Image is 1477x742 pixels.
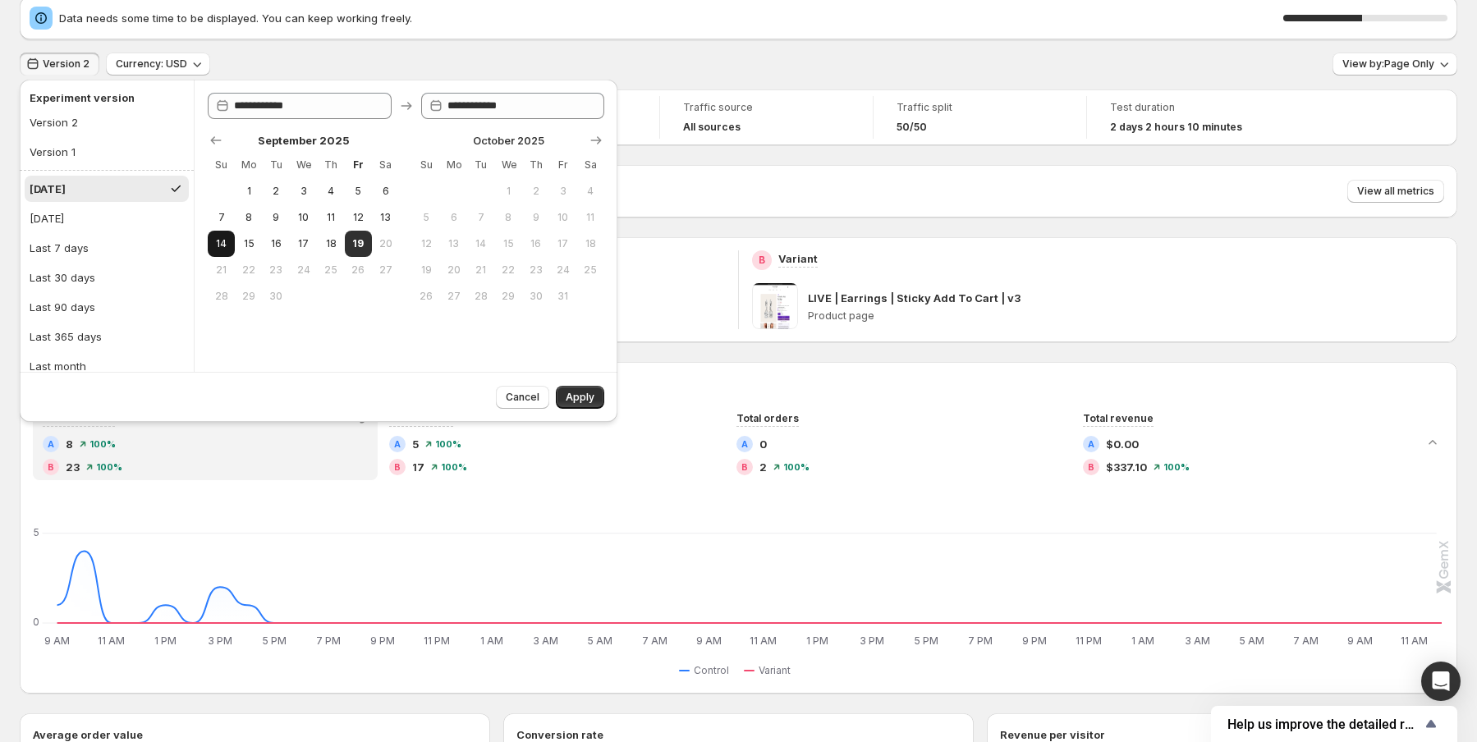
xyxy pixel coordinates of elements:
[474,263,488,277] span: 21
[752,283,798,329] img: LIVE | Earrings | Sticky Add To Cart | v3
[323,237,337,250] span: 18
[533,634,558,647] text: 3 AM
[214,237,228,250] span: 14
[345,152,372,178] th: Friday
[860,634,884,647] text: 3 PM
[529,237,543,250] span: 16
[1401,634,1428,647] text: 11 AM
[440,283,467,309] button: Monday October 27 2025
[241,211,255,224] span: 8
[25,109,182,135] button: Version 2
[372,152,399,178] th: Saturday
[522,152,549,178] th: Thursday
[25,139,182,165] button: Version 1
[1227,717,1421,732] span: Help us improve the detailed report for A/B campaigns
[522,257,549,283] button: Thursday October 23 2025
[241,237,255,250] span: 15
[584,237,598,250] span: 18
[577,178,604,204] button: Saturday October 4 2025
[420,158,433,172] span: Su
[241,185,255,198] span: 1
[89,439,116,449] span: 100 %
[447,211,461,224] span: 6
[529,263,543,277] span: 23
[317,152,344,178] th: Thursday
[1088,439,1094,449] h2: A
[522,231,549,257] button: Thursday October 16 2025
[1293,634,1319,647] text: 7 AM
[296,211,310,224] span: 10
[759,664,791,677] span: Variant
[420,290,433,303] span: 26
[345,257,372,283] button: Friday September 26 2025
[1333,53,1457,76] button: View by:Page Only
[447,290,461,303] span: 27
[467,257,494,283] button: Tuesday October 21 2025
[502,158,516,172] span: We
[263,204,290,231] button: Tuesday September 9 2025
[679,661,736,680] button: Control
[262,634,287,647] text: 5 PM
[1131,634,1154,647] text: 1 AM
[25,323,189,350] button: Last 365 days
[235,152,262,178] th: Monday
[577,152,604,178] th: Saturday
[30,358,86,374] div: Last month
[235,231,262,257] button: Monday September 15 2025
[1421,431,1444,454] button: Collapse chart
[290,231,317,257] button: Wednesday September 17 2025
[778,250,818,267] p: Variant
[296,185,310,198] span: 3
[30,181,66,197] div: [DATE]
[495,152,522,178] th: Wednesday
[370,634,395,647] text: 9 PM
[235,283,262,309] button: Monday September 29 2025
[759,436,767,452] span: 0
[502,263,516,277] span: 22
[467,152,494,178] th: Tuesday
[43,57,89,71] span: Version 2
[1239,634,1264,647] text: 5 AM
[351,185,365,198] span: 5
[522,178,549,204] button: Thursday October 2 2025
[317,257,344,283] button: Thursday September 25 2025
[25,176,189,202] button: [DATE]
[897,121,927,134] span: 50/50
[502,211,516,224] span: 8
[806,634,828,647] text: 1 PM
[506,391,539,404] span: Cancel
[683,121,741,134] h4: All sources
[296,263,310,277] span: 24
[577,231,604,257] button: Saturday October 18 2025
[440,152,467,178] th: Monday
[1022,634,1047,647] text: 9 PM
[269,158,283,172] span: Tu
[351,237,365,250] span: 19
[642,634,667,647] text: 7 AM
[372,178,399,204] button: Saturday September 6 2025
[447,263,461,277] span: 20
[474,158,488,172] span: Tu
[420,263,433,277] span: 19
[549,204,576,231] button: Friday October 10 2025
[584,185,598,198] span: 4
[378,185,392,198] span: 6
[529,185,543,198] span: 2
[502,290,516,303] span: 29
[467,204,494,231] button: Tuesday October 7 2025
[1227,714,1441,734] button: Show survey - Help us improve the detailed report for A/B campaigns
[323,185,337,198] span: 4
[584,263,598,277] span: 25
[33,375,1444,392] h2: Performance over time
[25,294,189,320] button: Last 90 days
[750,634,777,647] text: 11 AM
[495,257,522,283] button: Wednesday October 22 2025
[808,309,1444,323] p: Product page
[502,237,516,250] span: 15
[897,99,1063,135] a: Traffic split50/50
[66,459,80,475] span: 23
[323,158,337,172] span: Th
[208,204,235,231] button: Sunday September 7 2025
[585,129,608,152] button: Show next month, November 2025
[263,231,290,257] button: Tuesday September 16 2025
